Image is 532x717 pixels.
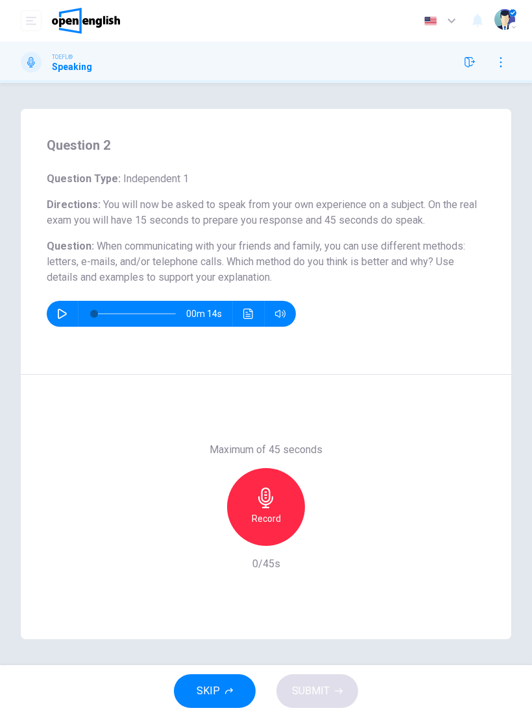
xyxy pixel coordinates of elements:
span: SKIP [197,682,220,700]
span: When communicating with your friends and family, you can use different methods: letters, e-mails,... [47,240,465,268]
span: TOEFL® [52,53,73,62]
button: open mobile menu [21,10,42,31]
span: 00m 14s [186,301,232,327]
h6: Maximum of 45 seconds [210,442,322,458]
h4: Question 2 [47,135,485,156]
button: SKIP [174,674,256,708]
img: OpenEnglish logo [52,8,120,34]
img: en [422,16,439,26]
button: Click to see the audio transcription [238,301,259,327]
h6: Question : [47,239,485,285]
img: Profile picture [494,9,515,30]
h6: 0/45s [252,556,280,572]
span: You will now be asked to speak from your own experience on a subject. On the real exam you will h... [47,198,477,226]
span: Independent 1 [121,172,189,185]
h1: Speaking [52,62,92,72]
h6: Directions : [47,197,485,228]
h6: Question Type : [47,171,485,187]
button: Record [227,468,305,546]
h6: Record [252,511,281,526]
